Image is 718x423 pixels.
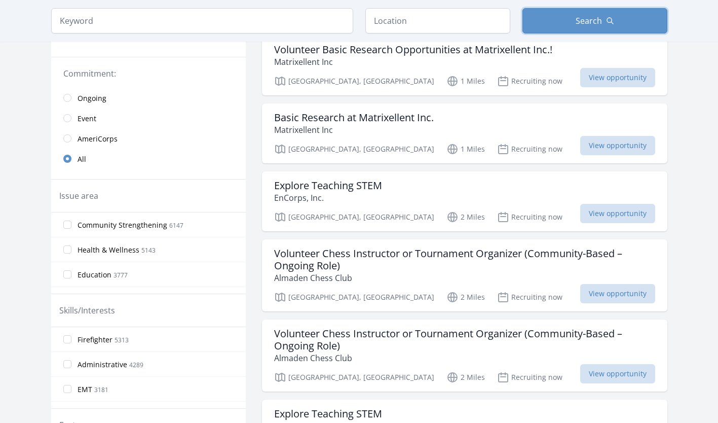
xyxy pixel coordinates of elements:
input: Location [365,8,510,33]
p: Matrixellent Inc [274,56,552,68]
a: Volunteer Basic Research Opportunities at Matrixellent Inc.! Matrixellent Inc [GEOGRAPHIC_DATA], ... [262,36,667,95]
input: Education 3777 [63,270,71,278]
a: Event [51,108,246,128]
a: All [51,149,246,169]
legend: Skills/Interests [59,304,115,316]
a: Volunteer Chess Instructor or Tournament Organizer (Community-Based – Ongoing Role) Almaden Chess... [262,320,667,392]
span: Education [78,270,111,280]
p: Recruiting now [497,211,562,223]
p: 1 Miles [446,75,485,87]
p: 2 Miles [446,211,485,223]
span: Search [576,15,602,27]
p: Almaden Chess Club [274,272,655,284]
p: 1 Miles [446,143,485,155]
legend: Commitment: [63,67,234,80]
span: Event [78,114,96,124]
span: View opportunity [580,136,655,155]
p: EnCorps, Inc. [274,192,382,204]
h3: Basic Research at Matrixellent Inc. [274,112,434,124]
span: 4289 [129,361,143,369]
p: 2 Miles [446,291,485,303]
h3: Volunteer Chess Instructor or Tournament Organizer (Community-Based – Ongoing Role) [274,328,655,352]
a: Explore Teaching STEM EnCorps, Inc. [GEOGRAPHIC_DATA], [GEOGRAPHIC_DATA] 2 Miles Recruiting now V... [262,171,667,231]
span: Ongoing [78,93,106,103]
a: Volunteer Chess Instructor or Tournament Organizer (Community-Based – Ongoing Role) Almaden Chess... [262,239,667,311]
p: [GEOGRAPHIC_DATA], [GEOGRAPHIC_DATA] [274,75,434,87]
input: Administrative 4289 [63,360,71,368]
input: EMT 3181 [63,385,71,393]
a: AmeriCorps [51,128,246,149]
span: 5143 [141,246,156,255]
span: Administrative [78,360,127,370]
a: Ongoing [51,88,246,108]
input: Firefighter 5313 [63,335,71,343]
span: 6147 [169,221,183,230]
p: [GEOGRAPHIC_DATA], [GEOGRAPHIC_DATA] [274,371,434,383]
input: Health & Wellness 5143 [63,245,71,254]
input: Keyword [51,8,353,33]
span: Community Strengthening [78,220,167,230]
p: [GEOGRAPHIC_DATA], [GEOGRAPHIC_DATA] [274,211,434,223]
p: Recruiting now [497,371,562,383]
span: View opportunity [580,284,655,303]
p: Recruiting now [497,143,562,155]
p: 2 Miles [446,371,485,383]
span: 3181 [94,385,108,394]
span: 5313 [115,336,129,344]
h3: Volunteer Basic Research Opportunities at Matrixellent Inc.! [274,44,552,56]
button: Search [522,8,667,33]
h3: Volunteer Chess Instructor or Tournament Organizer (Community-Based – Ongoing Role) [274,248,655,272]
span: AmeriCorps [78,134,118,144]
span: EMT [78,384,92,395]
span: View opportunity [580,364,655,383]
span: All [78,154,86,164]
input: Community Strengthening 6147 [63,221,71,229]
span: 3777 [114,271,128,279]
span: View opportunity [580,68,655,87]
span: View opportunity [580,204,655,223]
a: Basic Research at Matrixellent Inc. Matrixellent Inc [GEOGRAPHIC_DATA], [GEOGRAPHIC_DATA] 1 Miles... [262,103,667,163]
legend: Issue area [59,190,98,202]
span: Firefighter [78,335,112,345]
p: Recruiting now [497,291,562,303]
p: Matrixellent Inc [274,124,434,136]
p: Almaden Chess Club [274,352,655,364]
span: Health & Wellness [78,245,139,255]
p: Recruiting now [497,75,562,87]
p: [GEOGRAPHIC_DATA], [GEOGRAPHIC_DATA] [274,143,434,155]
h3: Explore Teaching STEM [274,408,382,420]
h3: Explore Teaching STEM [274,180,382,192]
p: [GEOGRAPHIC_DATA], [GEOGRAPHIC_DATA] [274,291,434,303]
